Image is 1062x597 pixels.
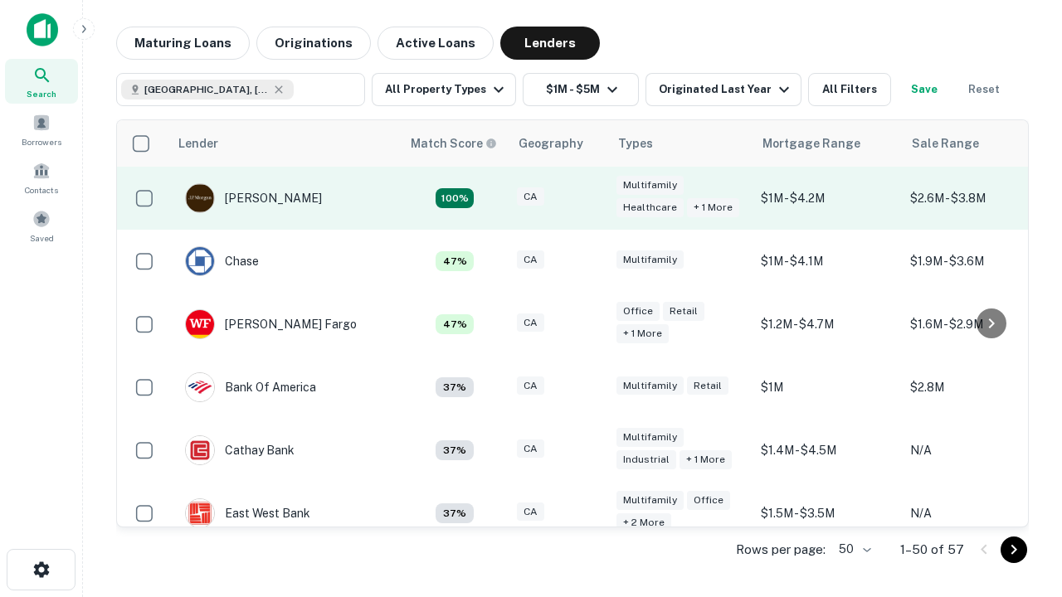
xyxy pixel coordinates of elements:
div: Matching Properties: 4, hasApolloMatch: undefined [436,440,474,460]
th: Types [608,120,753,167]
div: Matching Properties: 5, hasApolloMatch: undefined [436,314,474,334]
div: + 1 more [616,324,669,343]
img: picture [186,436,214,464]
div: [PERSON_NAME] Fargo [185,309,357,339]
div: Cathay Bank [185,435,295,465]
div: Matching Properties: 4, hasApolloMatch: undefined [436,503,474,523]
span: Contacts [25,183,58,197]
a: Contacts [5,155,78,200]
td: $2.8M [902,356,1051,419]
div: Retail [687,376,728,396]
div: Geography [519,133,583,153]
div: Multifamily [616,250,684,269]
div: Industrial [616,450,676,469]
div: Lender [178,133,218,153]
div: Multifamily [616,491,684,510]
div: CA [517,439,544,459]
button: $1M - $5M [523,73,639,106]
th: Capitalize uses an advanced AI algorithm to match your search with the best lender. The match sco... [401,120,509,167]
div: CA [517,313,544,332]
img: picture [186,247,214,275]
td: $1M - $4.1M [753,230,902,293]
td: N/A [902,419,1051,482]
span: [GEOGRAPHIC_DATA], [GEOGRAPHIC_DATA], [GEOGRAPHIC_DATA] [144,82,269,97]
div: Matching Properties: 5, hasApolloMatch: undefined [436,251,474,271]
div: Retail [663,302,704,321]
td: $2.6M - $3.8M [902,167,1051,230]
td: $1.4M - $4.5M [753,419,902,482]
button: Save your search to get updates of matches that match your search criteria. [898,73,951,106]
td: $1.9M - $3.6M [902,230,1051,293]
a: Search [5,59,78,104]
button: Lenders [500,27,600,60]
td: $1M - $4.2M [753,167,902,230]
div: Types [618,133,653,153]
img: capitalize-icon.png [27,13,58,46]
button: Maturing Loans [116,27,250,60]
a: Saved [5,203,78,248]
th: Mortgage Range [753,120,902,167]
div: Capitalize uses an advanced AI algorithm to match your search with the best lender. The match sco... [411,134,497,153]
div: Sale Range [912,133,979,153]
div: + 1 more [680,450,732,469]
div: Originated Last Year [659,80,794,99]
a: Borrowers [5,107,78,152]
div: Healthcare [616,198,684,217]
div: Matching Properties: 4, hasApolloMatch: undefined [436,377,474,397]
div: CA [517,376,544,396]
h6: Match Score [411,134,494,153]
div: Matching Properties: 19, hasApolloMatch: undefined [436,188,474,208]
th: Geography [509,120,608,167]
img: picture [186,373,214,401]
button: Reset [957,73,1011,106]
div: + 2 more [616,513,671,532]
div: Office [687,491,730,510]
div: East West Bank [185,498,310,528]
div: Bank Of America [185,372,316,402]
div: CA [517,250,544,269]
div: Office [616,302,660,321]
div: Chase [185,246,259,276]
td: $1.2M - $4.7M [753,293,902,356]
div: Multifamily [616,428,684,447]
p: 1–50 of 57 [900,540,964,560]
span: Borrowers [22,135,61,148]
button: All Filters [808,73,891,106]
button: Originated Last Year [645,73,801,106]
span: Saved [30,231,54,245]
span: Search [27,87,56,100]
div: 50 [832,537,874,561]
iframe: Chat Widget [979,464,1062,544]
th: Sale Range [902,120,1051,167]
td: N/A [902,482,1051,545]
div: CA [517,502,544,522]
div: Multifamily [616,376,684,396]
img: picture [186,184,214,212]
td: $1.5M - $3.5M [753,482,902,545]
img: picture [186,310,214,338]
td: $1M [753,356,902,419]
button: Go to next page [1001,536,1027,563]
td: $1.6M - $2.9M [902,293,1051,356]
div: CA [517,187,544,206]
th: Lender [168,120,401,167]
img: picture [186,499,214,527]
div: [PERSON_NAME] [185,183,322,213]
div: Multifamily [616,176,684,195]
p: Rows per page: [736,540,826,560]
button: All Property Types [372,73,516,106]
button: Active Loans [378,27,494,60]
div: + 1 more [687,198,739,217]
div: Mortgage Range [762,133,860,153]
button: Originations [256,27,371,60]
